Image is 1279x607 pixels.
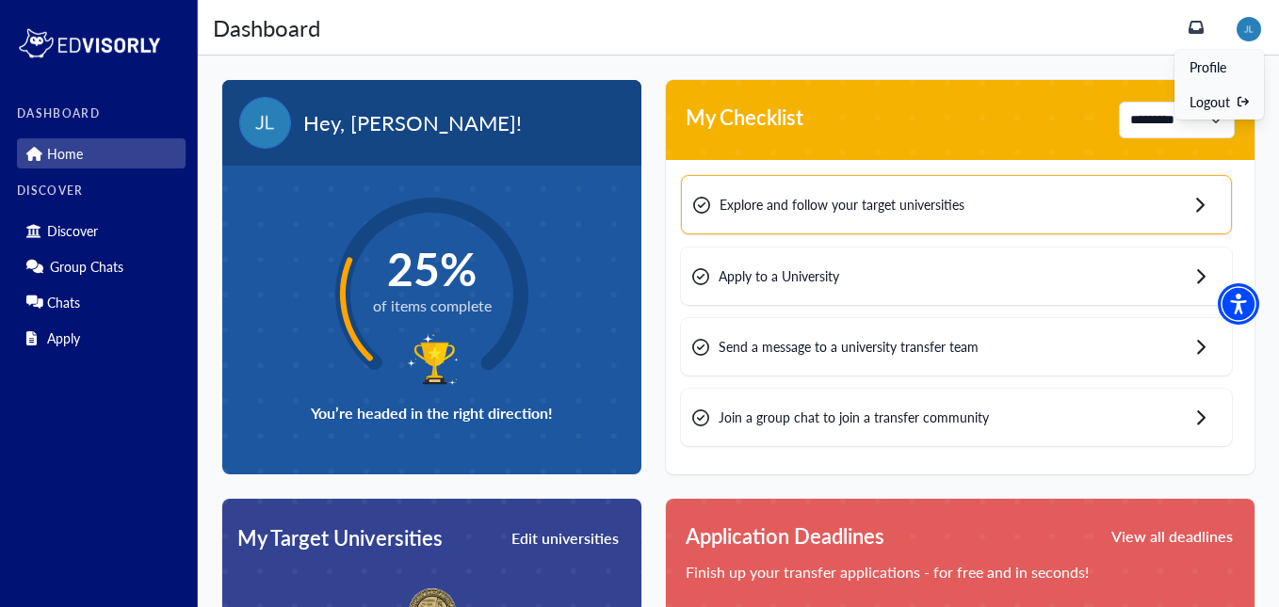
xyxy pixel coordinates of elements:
a: inbox [1189,20,1204,35]
span: You’re headed in the right direction! [311,402,553,424]
span: My Target Universities [237,522,443,553]
span: My Checklist [686,102,803,138]
span: Hey, [PERSON_NAME]! [303,107,522,138]
div: Group Chats [17,251,186,281]
div: Accessibility Menu [1218,283,1259,325]
span: Application Deadlines [686,520,884,551]
p: Apply [47,330,80,346]
div: Discover [17,216,186,246]
img: trophy-icon [405,330,460,388]
div: Chats [17,287,186,317]
span: Apply to a University [719,266,839,286]
img: logo [17,24,162,62]
div: Home [17,138,186,168]
span: Explore and follow your target universities [720,195,964,215]
span: 25% [373,241,492,295]
span: Join a group chat to join a transfer community [719,407,989,427]
div: Apply [17,323,186,353]
p: Group Chats [50,259,123,275]
p: Discover [47,223,98,239]
label: DASHBOARD [17,107,186,120]
p: Chats [47,295,80,311]
p: Home [47,146,83,162]
label: DISCOVER [17,184,186,198]
span: Send a message to a university transfer team [719,337,979,357]
a: Profile [1174,50,1264,85]
select: Single select [1119,102,1235,138]
span: of items complete [373,295,492,317]
p: Finish up your transfer applications - for free and in seconds! [686,561,1235,583]
a: Profile [1190,57,1226,77]
div: Dashboard [213,10,320,44]
button: View all deadlines [1109,520,1235,551]
a: Logout [1174,85,1264,120]
button: Edit universities [510,525,621,551]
